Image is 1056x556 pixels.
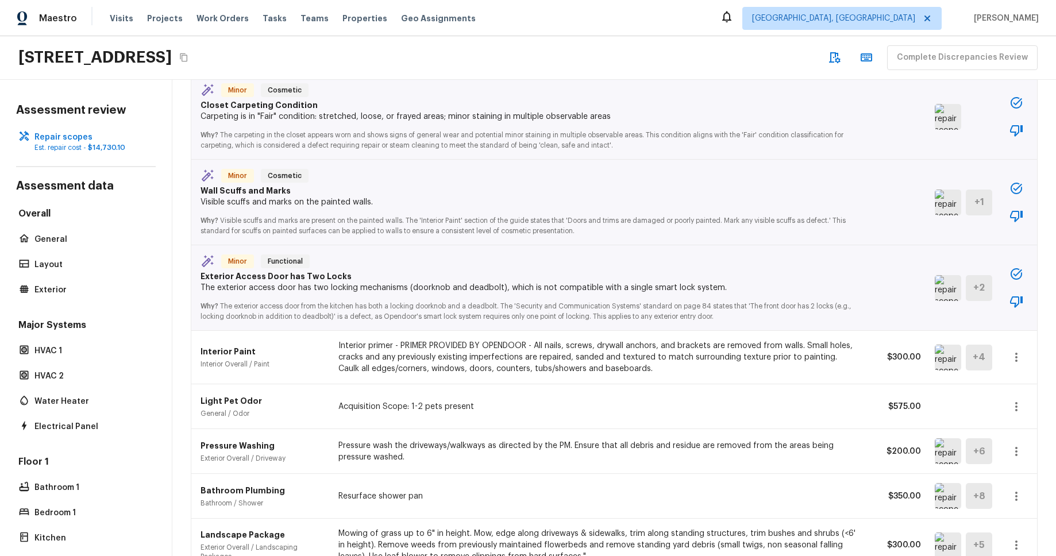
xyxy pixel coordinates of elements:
[34,132,149,143] p: Repair scopes
[263,170,306,182] span: Cosmetic
[34,259,149,271] p: Layout
[935,483,961,509] img: repair scope asset
[935,275,961,301] img: repair scope asset
[869,446,921,457] p: $200.00
[263,84,306,96] span: Cosmetic
[300,13,329,24] span: Teams
[935,190,961,215] img: repair scope asset
[201,440,325,451] p: Pressure Washing
[201,499,325,508] p: Bathroom / Shower
[201,196,870,208] p: Visible scuffs and marks on the painted walls.
[973,281,985,294] h5: + 2
[223,170,252,182] span: Minor
[973,539,985,551] h5: + 5
[16,179,156,196] h4: Assessment data
[16,455,156,470] h5: Floor 1
[201,303,218,310] span: Why?
[263,14,287,22] span: Tasks
[201,208,870,235] p: Visible scuffs and marks are present on the painted walls. The 'Interior Paint' section of the gu...
[973,351,985,364] h5: + 4
[201,99,870,111] p: Closet Carpeting Condition
[869,352,921,363] p: $300.00
[201,346,325,357] p: Interior Paint
[969,13,1039,24] span: [PERSON_NAME]
[201,282,870,294] p: The exterior access door has two locking mechanisms (doorknob and deadbolt), which is not compati...
[223,256,252,267] span: Minor
[176,50,191,65] button: Copy Address
[34,284,149,296] p: Exterior
[34,345,149,357] p: HVAC 1
[201,395,325,407] p: Light Pet Odor
[338,340,855,374] p: Interior primer - PRIMER PROVIDED BY OPENDOOR - All nails, screws, drywall anchors, and brackets ...
[752,13,915,24] span: [GEOGRAPHIC_DATA], [GEOGRAPHIC_DATA]
[34,396,149,407] p: Water Heater
[34,507,149,519] p: Bedroom 1
[88,144,125,151] span: $14,730.10
[869,401,921,412] p: $575.00
[201,271,870,282] p: Exterior Access Door has Two Locks
[16,207,156,222] h5: Overall
[201,185,870,196] p: Wall Scuffs and Marks
[338,401,855,412] p: Acquisition Scope: 1-2 pets present
[338,440,855,463] p: Pressure wash the driveways/walkways as directed by the PM. Ensure that all debris and residue ar...
[201,132,218,138] span: Why?
[869,491,921,502] p: $350.00
[201,111,870,122] p: Carpeting is in "Fair" condition: stretched, loose, or frayed areas; minor staining in multiple o...
[201,409,325,418] p: General / Odor
[201,485,325,496] p: Bathroom Plumbing
[16,319,156,334] h5: Major Systems
[401,13,476,24] span: Geo Assignments
[18,47,172,68] h2: [STREET_ADDRESS]
[34,143,149,152] p: Est. repair cost -
[973,490,985,503] h5: + 8
[263,256,307,267] span: Functional
[16,103,156,118] h4: Assessment review
[201,122,870,150] p: The carpeting in the closet appears worn and shows signs of general wear and potential minor stai...
[110,13,133,24] span: Visits
[935,345,961,370] img: repair scope asset
[342,13,387,24] span: Properties
[973,445,985,458] h5: + 6
[869,539,921,551] p: $300.00
[34,234,149,245] p: General
[223,84,252,96] span: Minor
[147,13,183,24] span: Projects
[935,104,961,130] img: repair scope asset
[201,360,325,369] p: Interior Overall / Paint
[39,13,77,24] span: Maestro
[34,421,149,433] p: Electrical Panel
[935,438,961,464] img: repair scope asset
[338,491,855,502] p: Resurface shower pan
[34,482,149,493] p: Bathroom 1
[196,13,249,24] span: Work Orders
[201,454,325,463] p: Exterior Overall / Driveway
[974,196,984,208] h5: + 1
[201,294,870,321] p: The exterior access door from the kitchen has both a locking doorknob and a deadbolt. The 'Securi...
[34,370,149,382] p: HVAC 2
[201,529,325,540] p: Landscape Package
[201,217,218,224] span: Why?
[34,532,149,544] p: Kitchen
